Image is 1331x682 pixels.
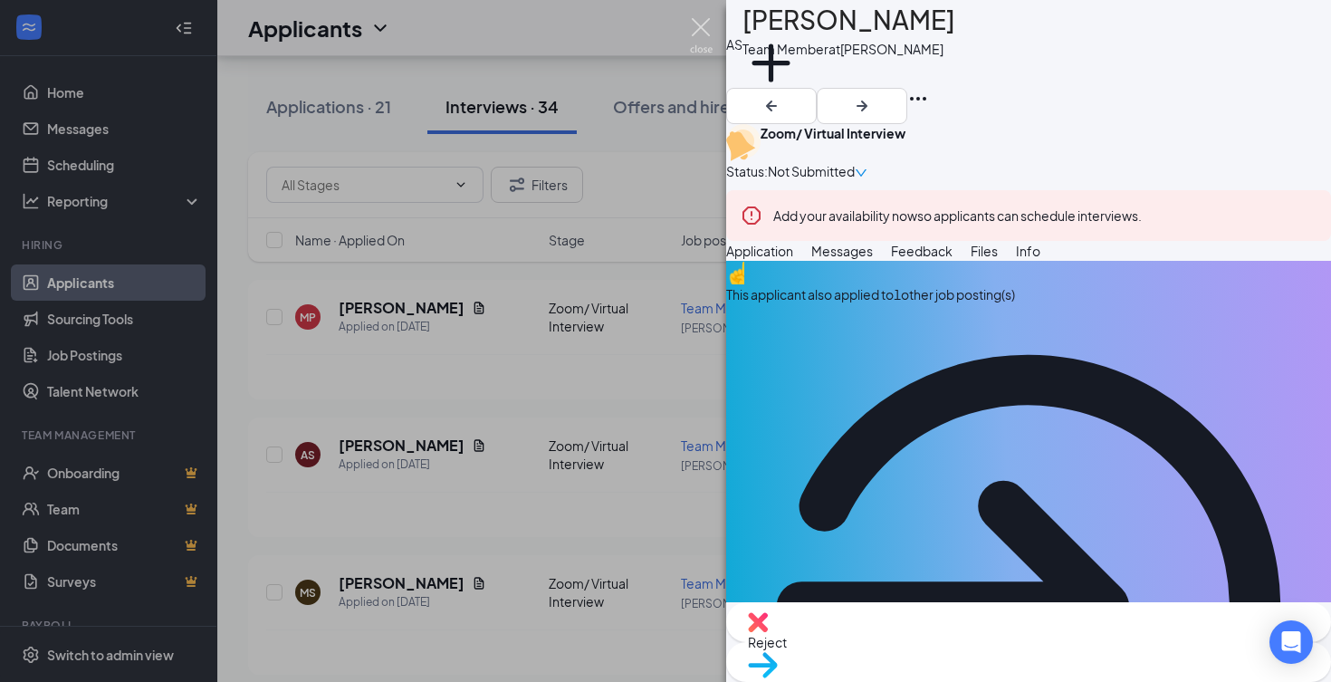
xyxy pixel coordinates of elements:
[811,243,873,259] span: Messages
[773,207,1142,224] span: so applicants can schedule interviews.
[768,161,855,181] span: Not Submitted
[1016,243,1040,259] span: Info
[742,40,955,58] div: Team Member at [PERSON_NAME]
[748,634,787,650] span: Reject
[851,95,873,117] svg: ArrowRight
[726,34,742,54] div: AS
[761,125,905,141] b: Zoom/ Virtual Interview
[742,34,800,91] svg: Plus
[855,167,867,179] span: down
[726,161,768,181] div: Status :
[726,243,793,259] span: Application
[773,207,917,225] button: Add your availability now
[907,88,929,110] svg: Ellipses
[761,95,782,117] svg: ArrowLeftNew
[971,243,998,259] span: Files
[742,34,800,111] button: PlusAdd a tag
[1269,620,1313,664] div: Open Intercom Messenger
[726,284,1331,304] div: This applicant also applied to 1 other job posting(s)
[726,88,817,124] button: ArrowLeftNew
[891,243,953,259] span: Feedback
[817,88,907,124] button: ArrowRight
[741,205,762,226] svg: Error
